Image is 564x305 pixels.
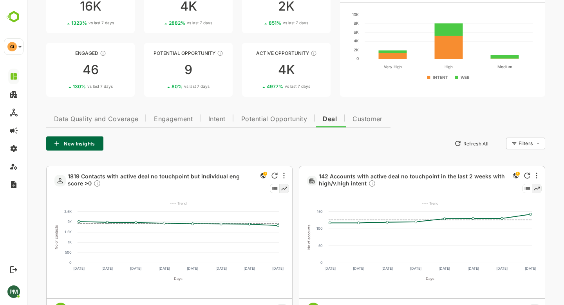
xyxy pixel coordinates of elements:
[45,84,85,89] div: 130 %
[19,50,107,56] div: Engaged
[66,180,74,189] div: Description not present
[295,116,309,122] span: Deal
[37,230,44,234] text: 1.5K
[293,260,295,265] text: 0
[383,266,394,271] text: [DATE]
[144,84,182,89] div: 80 %
[131,266,143,271] text: [DATE]
[398,276,407,281] text: Days
[326,38,331,43] text: 4K
[159,20,185,26] span: vs last 7 days
[239,84,283,89] div: 4977 %
[117,64,205,76] div: 9
[289,226,295,231] text: 100
[497,266,509,271] text: [DATE]
[245,266,256,271] text: [DATE]
[283,50,289,56] div: These accounts have open opportunities which might be at any of the Sales Stages
[241,20,281,26] div: 851 %
[27,116,111,122] span: Data Quality and Coverage
[469,266,480,271] text: [DATE]
[440,266,452,271] text: [DATE]
[291,173,481,189] span: 142 Accounts with active deal no touchpoint in the last 2 weeks with high/v.high intent
[40,220,44,224] text: 2K
[19,136,76,151] button: New Insights
[326,30,331,34] text: 6K
[19,64,107,76] div: 46
[143,201,159,205] text: ---- Trend
[46,266,57,271] text: [DATE]
[60,84,85,89] span: vs last 7 days
[103,266,114,271] text: [DATE]
[38,250,44,254] text: 500
[325,116,355,122] span: Customer
[417,64,425,69] text: High
[215,64,303,76] div: 4K
[214,116,280,122] span: Potential Opportunity
[40,240,44,244] text: 1K
[40,173,231,189] a: 1819 Contacts with active deal no touchpoint but individual eng score >0Description not present
[411,266,423,271] text: [DATE]
[257,84,283,89] span: vs last 7 days
[255,20,281,26] span: vs last 7 days
[341,180,349,189] div: Description not present
[40,173,228,189] span: 1819 Contacts with active deal no touchpoint but individual eng score >0
[146,276,155,281] text: Days
[188,266,199,271] text: [DATE]
[297,266,308,271] text: [DATE]
[159,266,171,271] text: [DATE]
[256,172,257,179] div: More
[8,264,19,275] button: Logout
[215,43,303,97] a: Active OpportunityThese accounts have open opportunities which might be at any of the Sales Stage...
[216,266,228,271] text: [DATE]
[325,266,337,271] text: [DATE]
[157,84,182,89] span: vs last 7 days
[508,172,510,179] div: More
[326,47,331,52] text: 2K
[74,266,85,271] text: [DATE]
[72,50,79,56] div: These accounts are warm, further nurturing would qualify them to MQAs
[279,225,284,250] text: No of accounts
[356,64,374,69] text: Very High
[127,116,165,122] span: Engagement
[4,9,24,24] img: BambooboxLogoMark.f1c84d78b4c51b1a7b5f700c9845e183.svg
[325,12,331,17] text: 10K
[497,172,503,179] div: Refresh
[190,50,196,56] div: These accounts are MQAs and can be passed on to Inside Sales
[490,136,518,151] div: Filters
[7,42,17,51] div: CI
[291,173,484,189] a: 142 Accounts with active deal no touchpoint in the last 2 weeks with high/v.high intentDescriptio...
[291,243,295,248] text: 50
[484,171,493,182] div: This is a global insight. Segment selection is not applicable for this view
[215,50,303,56] div: Active Opportunity
[181,116,198,122] span: Intent
[329,56,331,61] text: 0
[231,171,240,182] div: This is a global insight. Segment selection is not applicable for this view
[27,225,31,249] text: No of contacts
[19,43,107,97] a: EngagedThese accounts are warm, further nurturing would qualify them to MQAs46130%vs last 7 days
[470,64,485,69] text: Medium
[141,20,185,26] div: 2882 %
[61,20,87,26] span: vs last 7 days
[354,266,365,271] text: [DATE]
[44,20,87,26] div: 1323 %
[37,209,44,214] text: 2.5K
[244,172,250,179] div: Refresh
[42,260,44,265] text: 0
[117,50,205,56] div: Potential Opportunity
[326,21,331,25] text: 8K
[394,201,411,205] text: ---- Trend
[491,140,505,146] div: Filters
[117,43,205,97] a: Potential OpportunityThese accounts are MQAs and can be passed on to Inside Sales980%vs last 7 days
[423,137,465,150] button: Refresh All
[7,285,20,298] div: PM
[289,209,295,214] text: 150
